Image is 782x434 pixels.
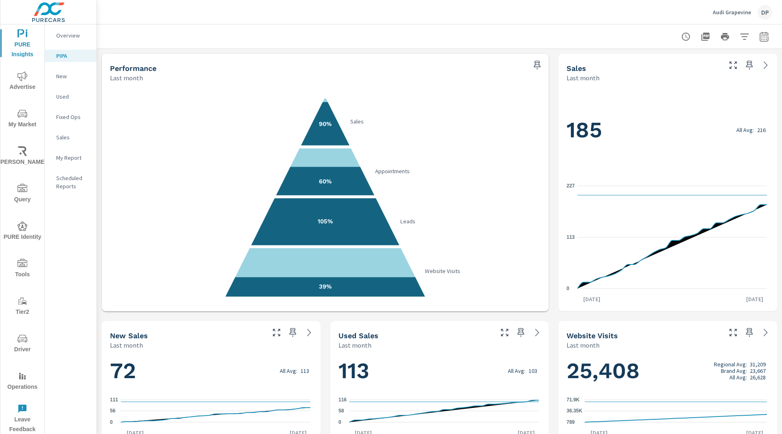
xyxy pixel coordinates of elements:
[425,267,461,275] text: Website Visits
[270,326,283,339] button: Make Fullscreen
[301,368,309,374] p: 113
[757,127,766,133] p: 216
[727,59,740,72] button: Make Fullscreen
[110,357,312,385] h1: 72
[3,71,42,92] span: Advertise
[567,357,769,385] h1: 25,408
[338,357,541,385] h1: 113
[508,368,525,374] p: All Avg:
[697,29,714,45] button: "Export Report to PDF"
[756,29,772,45] button: Select Date Range
[529,368,537,374] p: 103
[338,397,347,403] text: 116
[3,259,42,280] span: Tools
[578,295,606,303] p: [DATE]
[750,361,766,368] p: 31,209
[3,371,42,392] span: Operations
[400,218,415,225] text: Leads
[736,127,754,133] p: All Avg:
[56,154,90,162] p: My Report
[338,408,344,414] text: 58
[56,93,90,101] p: Used
[567,116,769,144] h1: 185
[45,90,97,103] div: Used
[110,64,156,73] h5: Performance
[531,326,544,339] a: See more details in report
[280,368,297,374] p: All Avg:
[729,374,747,381] p: All Avg:
[318,218,333,225] text: 105%
[110,419,113,425] text: 0
[56,72,90,80] p: New
[45,111,97,123] div: Fixed Ops
[45,172,97,192] div: Scheduled Reports
[567,73,600,83] p: Last month
[567,64,586,73] h5: Sales
[319,120,332,128] text: 90%
[56,52,90,60] p: PIPA
[717,29,733,45] button: Print Report
[713,9,751,16] p: Audi Grapevine
[56,174,90,190] p: Scheduled Reports
[45,29,97,42] div: Overview
[759,326,772,339] a: See more details in report
[3,184,42,205] span: Query
[303,326,316,339] a: See more details in report
[714,361,747,368] p: Regional Avg:
[3,221,42,242] span: PURE Identity
[350,118,364,125] text: Sales
[3,109,42,130] span: My Market
[286,326,299,339] span: Save this to your personalized report
[531,59,544,72] span: Save this to your personalized report
[45,70,97,82] div: New
[110,408,116,414] text: 56
[567,408,582,414] text: 36.35K
[56,31,90,40] p: Overview
[567,235,575,240] text: 113
[110,73,143,83] p: Last month
[514,326,527,339] span: Save this to your personalized report
[727,326,740,339] button: Make Fullscreen
[45,50,97,62] div: PIPA
[3,296,42,317] span: Tier2
[743,59,756,72] span: Save this to your personalized report
[338,331,378,340] h5: Used Sales
[45,131,97,143] div: Sales
[567,397,580,403] text: 71.9K
[110,397,118,403] text: 111
[319,283,332,290] text: 39%
[3,29,42,59] span: PURE Insights
[45,152,97,164] div: My Report
[110,340,143,350] p: Last month
[567,340,600,350] p: Last month
[736,29,753,45] button: Apply Filters
[375,167,410,175] text: Appointments
[721,368,747,374] p: Brand Avg:
[498,326,511,339] button: Make Fullscreen
[750,368,766,374] p: 23,667
[3,334,42,355] span: Driver
[56,133,90,141] p: Sales
[110,331,148,340] h5: New Sales
[758,5,772,20] div: DP
[750,374,766,381] p: 26,628
[759,59,772,72] a: See more details in report
[319,178,332,185] text: 60%
[338,419,341,425] text: 0
[567,183,575,189] text: 227
[567,286,569,291] text: 0
[338,340,371,350] p: Last month
[743,326,756,339] span: Save this to your personalized report
[740,295,769,303] p: [DATE]
[3,146,42,167] span: [PERSON_NAME]
[56,113,90,121] p: Fixed Ops
[567,331,618,340] h5: Website Visits
[567,419,575,425] text: 789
